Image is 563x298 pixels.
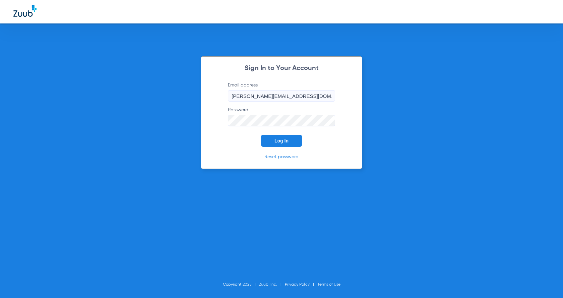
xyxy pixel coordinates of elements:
button: Log In [261,135,302,147]
label: Email address [228,82,335,102]
input: Password [228,115,335,126]
h2: Sign In to Your Account [218,65,345,72]
a: Terms of Use [317,283,340,287]
span: Log In [274,138,289,143]
iframe: Chat Widget [529,266,563,298]
li: Zuub, Inc. [259,281,285,288]
input: Email address [228,90,335,102]
li: Copyright 2025 [223,281,259,288]
img: Zuub Logo [13,5,37,17]
a: Privacy Policy [285,283,310,287]
label: Password [228,107,335,126]
a: Reset password [264,155,299,159]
